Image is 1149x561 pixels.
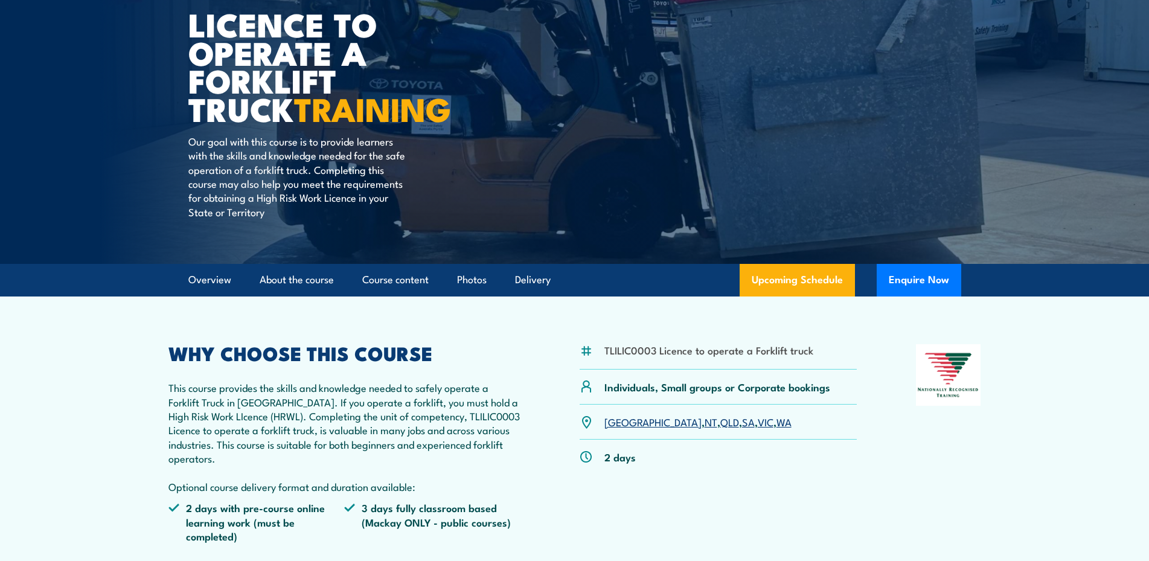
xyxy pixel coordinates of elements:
a: Upcoming Schedule [740,264,855,297]
strong: TRAINING [294,83,451,133]
a: [GEOGRAPHIC_DATA] [604,414,702,429]
a: Photos [457,264,487,296]
button: Enquire Now [877,264,961,297]
p: Individuals, Small groups or Corporate bookings [604,380,830,394]
p: Our goal with this course is to provide learners with the skills and knowledge needed for the saf... [188,134,409,219]
a: VIC [758,414,773,429]
p: 2 days [604,450,636,464]
a: About the course [260,264,334,296]
li: TLILIC0003 Licence to operate a Forklift truck [604,343,813,357]
a: QLD [720,414,739,429]
img: Nationally Recognised Training logo. [916,344,981,406]
p: This course provides the skills and knowledge needed to safely operate a Forklift Truck in [GEOGR... [168,380,521,493]
a: WA [776,414,792,429]
h1: Licence to operate a forklift truck [188,10,487,123]
li: 3 days fully classroom based (Mackay ONLY - public courses) [344,501,520,543]
h2: WHY CHOOSE THIS COURSE [168,344,521,361]
li: 2 days with pre-course online learning work (must be completed) [168,501,345,543]
a: NT [705,414,717,429]
a: Course content [362,264,429,296]
a: Overview [188,264,231,296]
a: SA [742,414,755,429]
a: Delivery [515,264,551,296]
p: , , , , , [604,415,792,429]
